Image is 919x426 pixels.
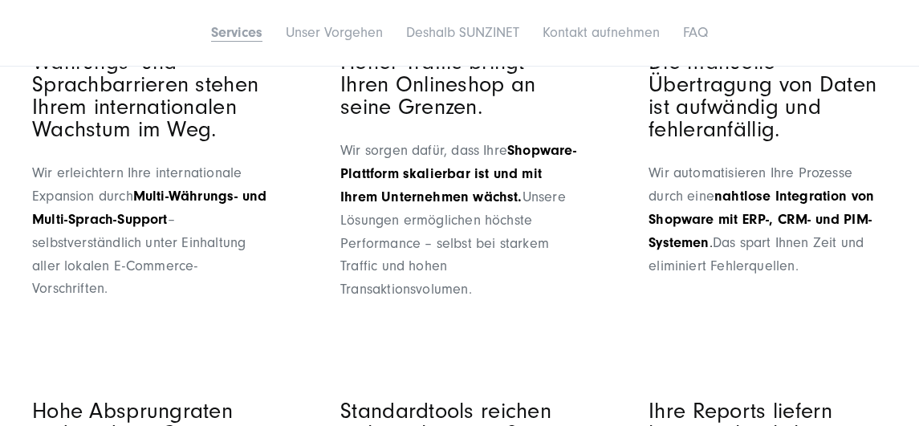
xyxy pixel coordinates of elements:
[543,24,660,41] a: Kontakt aufnehmen
[32,188,266,228] strong: Multi-Währungs- und Multi-Sprach-Support
[340,51,579,119] h3: Hoher Traffic bringt Ihren Onlineshop an seine Grenzen.
[649,51,887,141] h3: Die manuelle Übertragung von Daten ist aufwändig und fehleranfällig.
[340,142,577,205] strong: Shopware-Plattform skalierbar ist und mit Ihrem Unternehmen wächst.
[649,162,887,278] p: Wir automatisieren Ihre Prozesse durch eine Das spart Ihnen Zeit und eliminiert Fehlerquellen.
[406,24,519,41] a: Deshalb SUNZINET
[649,188,874,251] span: .
[211,24,262,41] a: Services
[32,162,270,301] p: Wir erleichtern Ihre internationale Expansion durch – selbstverständlich unter Einhaltung aller l...
[683,24,708,41] a: FAQ
[32,51,270,141] h3: Währungs- und Sprachbarrieren stehen Ihrem internationalen Wachstum im Weg.
[649,188,874,251] strong: nahtlose Integration von Shopware mit ERP-, CRM- und PIM-Systemen
[286,24,383,41] a: Unser Vorgehen
[340,140,579,302] p: Wir sorgen dafür, dass Ihre Unsere Lösungen ermöglichen höchste Performance – selbst bei starkem ...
